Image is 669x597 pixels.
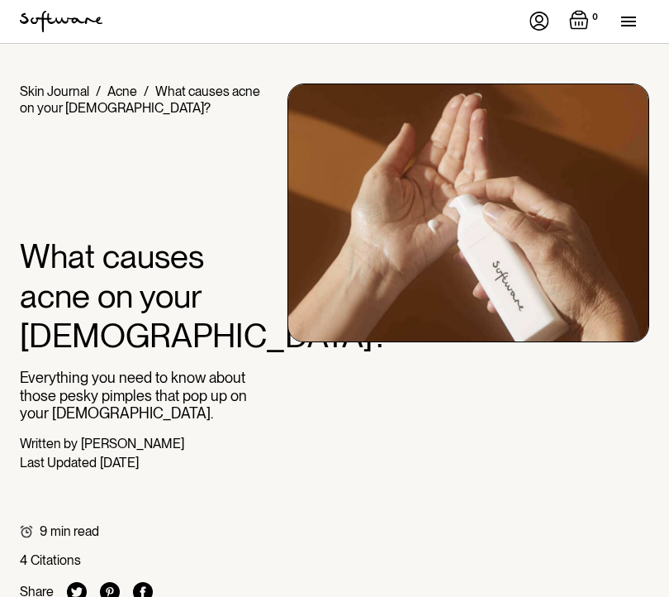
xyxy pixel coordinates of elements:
[144,84,149,99] div: /
[20,11,102,32] a: home
[20,84,260,116] div: What causes acne on your [DEMOGRAPHIC_DATA]?
[20,436,78,451] div: Written by
[96,84,101,99] div: /
[20,11,102,32] img: Software Logo
[50,523,99,539] div: min read
[20,369,274,423] p: Everything you need to know about those pesky pimples that pop up on your [DEMOGRAPHIC_DATA].
[81,436,184,451] div: [PERSON_NAME]
[569,10,601,33] a: Open empty cart
[40,523,47,539] div: 9
[20,552,27,568] div: 4
[20,84,89,99] a: Skin Journal
[107,84,137,99] a: Acne
[100,455,139,470] div: [DATE]
[589,10,601,25] div: 0
[20,455,97,470] div: Last Updated
[31,552,81,568] div: Citations
[20,236,274,356] h1: What causes acne on your [DEMOGRAPHIC_DATA]?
